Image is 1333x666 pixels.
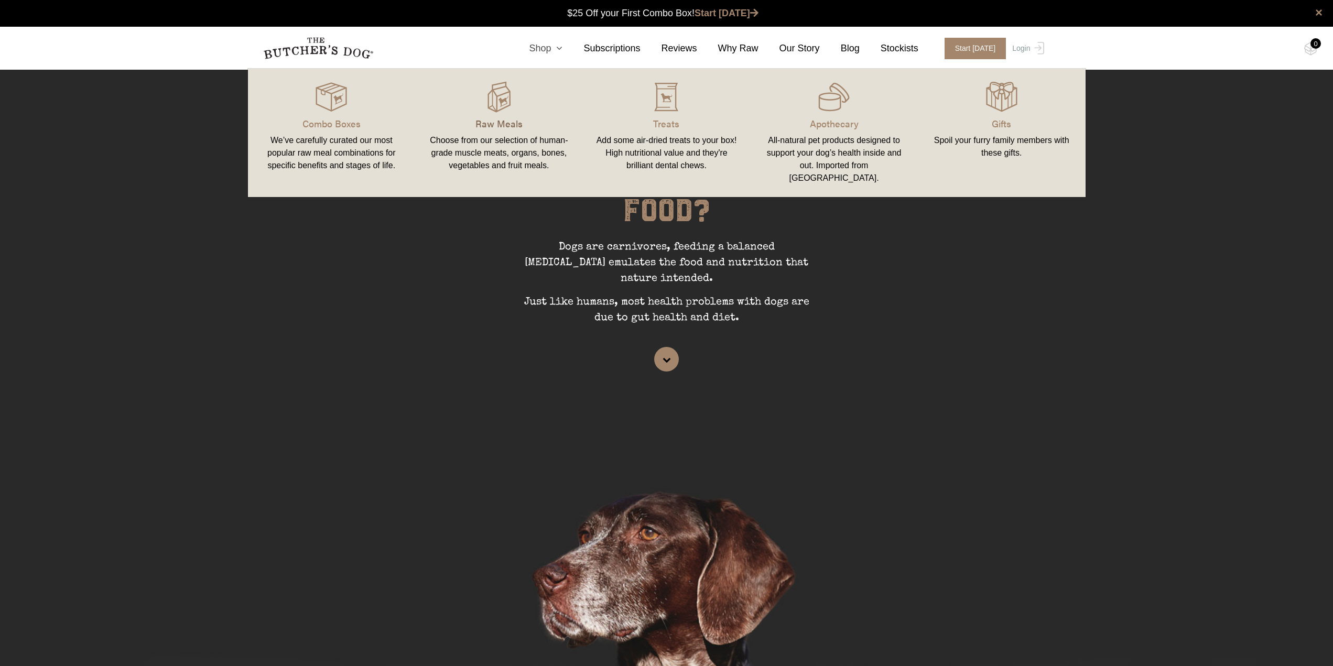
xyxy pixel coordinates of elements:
p: Dogs are carnivores, feeding a balanced [MEDICAL_DATA] emulates the food and nutrition that natur... [510,239,824,294]
a: Raw Meals Choose from our selection of human-grade muscle meats, organs, bones, vegetables and fr... [415,79,583,187]
div: Choose from our selection of human-grade muscle meats, organs, bones, vegetables and fruit meals. [428,134,570,172]
p: Gifts [930,116,1073,130]
a: Blog [820,41,860,56]
div: Spoil your furry family members with these gifts. [930,134,1073,159]
a: Start [DATE] [934,38,1010,59]
div: 0 [1310,38,1321,49]
p: Combo Boxes [261,116,403,130]
div: Add some air-dried treats to your box! High nutritional value and they're brilliant dental chews. [595,134,738,172]
a: Combo Boxes We’ve carefully curated our most popular raw meal combinations for specific benefits ... [248,79,416,187]
div: All-natural pet products designed to support your dog’s health inside and out. Imported from [GEO... [763,134,905,184]
a: Why Raw [697,41,758,56]
a: Start [DATE] [695,8,758,18]
p: Just like humans, most health problems with dogs are due to gut health and diet. [510,294,824,334]
div: We’ve carefully curated our most popular raw meal combinations for specific benefits and stages o... [261,134,403,172]
a: Apothecary All-natural pet products designed to support your dog’s health inside and out. Importe... [750,79,918,187]
a: Gifts Spoil your furry family members with these gifts. [918,79,1086,187]
p: Apothecary [763,116,905,130]
p: Raw Meals [428,116,570,130]
a: Stockists [860,41,918,56]
h1: WHY FEED RAW DOG FOOD? [510,163,824,239]
a: Shop [508,41,562,56]
a: Reviews [641,41,697,56]
a: Our Story [758,41,820,56]
a: close [1315,6,1323,19]
a: Subscriptions [562,41,640,56]
img: TBD_Cart-Empty.png [1304,42,1317,56]
a: Login [1010,38,1044,59]
a: Treats Add some air-dried treats to your box! High nutritional value and they're brilliant dental... [583,79,751,187]
span: Start [DATE] [945,38,1006,59]
p: Treats [595,116,738,130]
